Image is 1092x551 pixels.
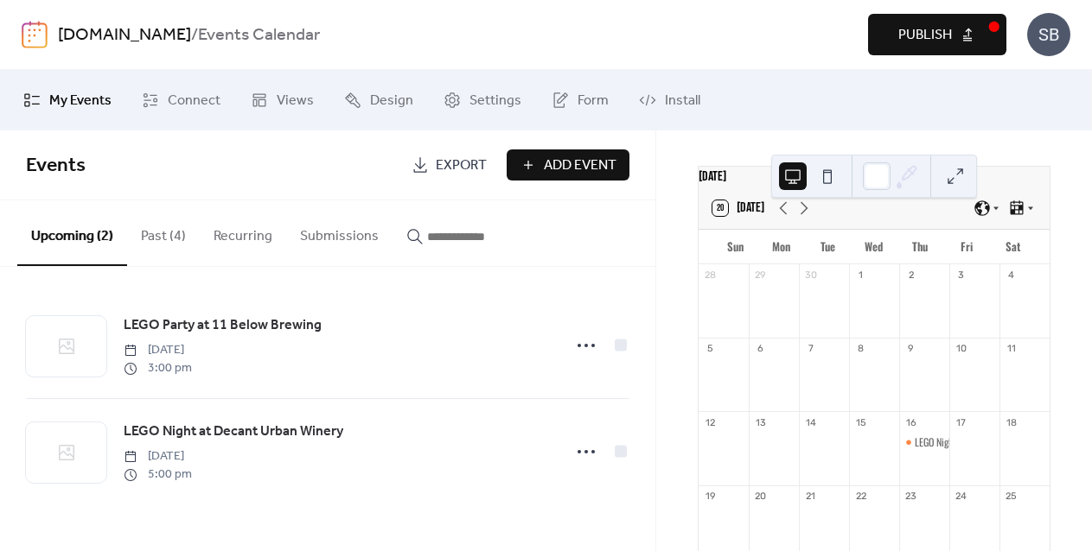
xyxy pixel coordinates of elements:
[712,230,758,264] div: Sun
[124,447,192,465] span: [DATE]
[754,343,767,356] div: 6
[191,19,198,52] b: /
[665,91,700,111] span: Install
[22,21,48,48] img: logo
[370,91,413,111] span: Design
[58,19,191,52] a: [DOMAIN_NAME]
[804,343,817,356] div: 7
[704,416,717,429] div: 12
[544,155,616,176] span: Add Event
[124,359,192,377] span: 3:00 pm
[1005,416,1018,429] div: 18
[286,200,393,264] button: Submissions
[49,91,112,111] span: My Events
[854,343,867,356] div: 8
[868,14,1006,55] button: Publish
[943,230,989,264] div: Fri
[804,491,817,503] div: 21
[578,91,609,111] span: Form
[804,269,817,282] div: 30
[124,341,192,359] span: [DATE]
[904,491,917,503] div: 23
[399,149,500,180] a: Export
[124,421,343,442] span: LEGO Night at Decant Urban Winery
[539,77,622,123] a: Form
[198,19,320,52] b: Events Calendar
[331,77,426,123] a: Design
[10,77,125,123] a: My Events
[26,147,86,185] span: Events
[851,230,897,264] div: Wed
[804,416,817,429] div: 14
[1005,343,1018,356] div: 11
[854,491,867,503] div: 22
[704,491,717,503] div: 19
[17,200,127,266] button: Upcoming (2)
[706,196,770,220] button: 20[DATE]
[754,416,767,429] div: 13
[955,491,967,503] div: 24
[754,269,767,282] div: 29
[955,269,967,282] div: 3
[699,167,1050,187] div: [DATE]
[507,149,629,180] button: Add Event
[904,416,917,429] div: 16
[805,230,851,264] div: Tue
[238,77,327,123] a: Views
[124,465,192,484] span: 5:00 pm
[469,91,521,111] span: Settings
[277,91,314,111] span: Views
[124,421,343,443] a: LEGO Night at Decant Urban Winery
[1005,269,1018,282] div: 4
[904,269,917,282] div: 2
[127,200,200,264] button: Past (4)
[898,25,952,46] span: Publish
[1005,491,1018,503] div: 25
[955,416,967,429] div: 17
[124,315,322,336] span: LEGO Party at 11 Below Brewing
[436,155,487,176] span: Export
[904,343,917,356] div: 9
[899,435,949,450] div: LEGO Night at Decant Urban Winery
[704,269,717,282] div: 28
[704,343,717,356] div: 5
[854,416,867,429] div: 15
[990,230,1036,264] div: Sat
[758,230,804,264] div: Mon
[200,200,286,264] button: Recurring
[1027,13,1070,56] div: SB
[897,230,943,264] div: Thu
[168,91,220,111] span: Connect
[129,77,233,123] a: Connect
[626,77,713,123] a: Install
[854,269,867,282] div: 1
[431,77,534,123] a: Settings
[955,343,967,356] div: 10
[915,435,1050,450] div: LEGO Night at Decant Urban Winery
[754,491,767,503] div: 20
[124,314,322,337] a: LEGO Party at 11 Below Brewing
